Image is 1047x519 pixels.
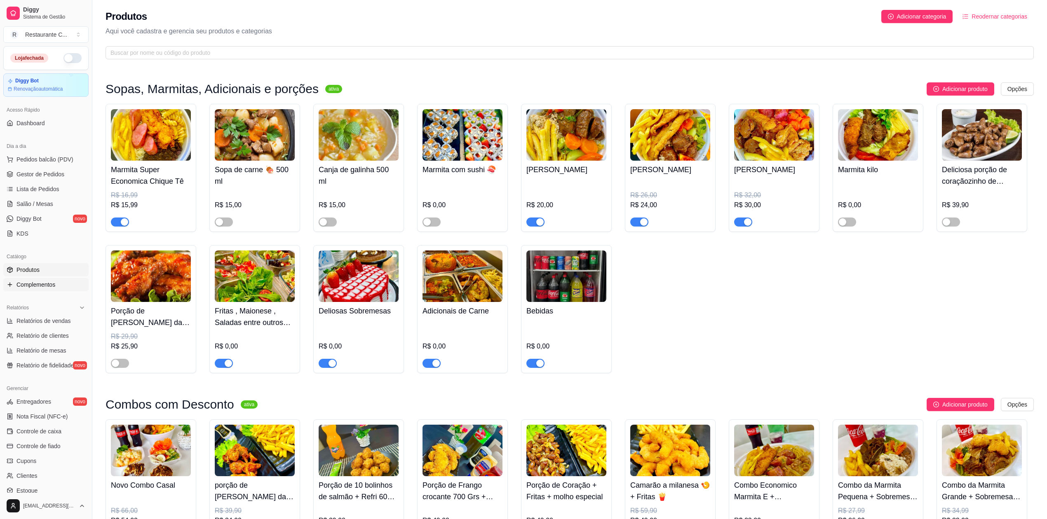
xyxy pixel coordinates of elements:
div: R$ 0,00 [319,341,399,351]
div: Restaurante C ... [25,30,67,39]
div: R$ 59,90 [630,506,710,516]
span: Relatório de mesas [16,346,66,355]
a: Nota Fiscal (NFC-e) [3,410,89,423]
a: Salão / Mesas [3,197,89,210]
p: Aqui você cadastra e gerencia seu produtos e categorias [106,26,1034,36]
div: R$ 24,00 [630,200,710,210]
span: Diggy [23,6,85,14]
span: Relatório de clientes [16,332,69,340]
span: Produtos [16,266,40,274]
h4: Camarão a milanesa 🍤 + Fritas 🍟 [630,479,710,503]
span: Adicionar produto [942,400,988,409]
article: Diggy Bot [15,78,39,84]
div: R$ 32,00 [734,190,814,200]
div: R$ 0,00 [423,200,502,210]
a: Controle de fiado [3,440,89,453]
img: product-image [630,109,710,161]
span: Relatórios [7,304,29,311]
button: Adicionar categoria [881,10,953,23]
a: Clientes [3,469,89,482]
img: product-image [319,250,399,302]
img: product-image [319,109,399,161]
span: plus-circle [888,14,894,19]
button: Adicionar produto [927,398,994,411]
h4: Deliosas Sobremesas [319,305,399,317]
div: R$ 15,00 [215,200,295,210]
a: Dashboard [3,117,89,130]
h4: Sopa de carne 🍖 500 ml [215,164,295,187]
button: Adicionar produto [927,82,994,96]
span: KDS [16,229,28,238]
h4: Porção de [PERSON_NAME] da Asa 🐔 [111,305,191,328]
a: Relatórios de vendas [3,314,89,327]
div: Catálogo [3,250,89,263]
div: R$ 0,00 [215,341,295,351]
h4: porção de [PERSON_NAME] da [PERSON_NAME] com fritas 🍟 [215,479,295,503]
h3: Sopas, Marmitas, Adicionais e porções [106,84,319,94]
img: product-image [111,109,191,161]
span: [EMAIL_ADDRESS][DOMAIN_NAME] [23,503,75,509]
div: R$ 0,00 [838,200,918,210]
span: Nota Fiscal (NFC-e) [16,412,68,421]
h4: Porção de Coração + Fritas + molho especial [526,479,606,503]
button: Reodernar categorias [956,10,1034,23]
button: [EMAIL_ADDRESS][DOMAIN_NAME] [3,496,89,516]
span: Clientes [16,472,38,480]
h4: Canja de galinha 500 ml [319,164,399,187]
img: product-image [111,425,191,476]
div: R$ 15,99 [111,200,191,210]
span: Reodernar categorias [972,12,1027,21]
a: KDS [3,227,89,240]
span: Adicionar categoria [897,12,946,21]
div: R$ 26,00 [630,190,710,200]
img: product-image [630,425,710,476]
img: product-image [526,425,606,476]
a: Diggy Botnovo [3,212,89,225]
img: product-image [215,109,295,161]
h4: Porção de Frango crocante 700 Grs + Refri 2Lts + Molho cortesia [423,479,502,503]
span: Opções [1007,84,1027,94]
button: Select a team [3,26,89,43]
h4: Combo da Marmita Grande + Sobremesa + Refri Lata [942,479,1022,503]
button: Opções [1001,398,1034,411]
div: R$ 16,99 [111,190,191,200]
h4: Novo Combo Casal [111,479,191,491]
span: Pedidos balcão (PDV) [16,155,73,164]
img: product-image [526,250,606,302]
div: R$ 0,00 [423,341,502,351]
h4: Marmita kilo [838,164,918,175]
img: product-image [319,425,399,476]
h4: Bebidas [526,305,606,317]
h4: Marmita Super Economica Chique Tê [111,164,191,187]
a: Complementos [3,278,89,291]
span: Sistema de Gestão [23,14,85,20]
h4: Combo Economico Marmita E + Sobremeda + mini Coca [734,479,814,503]
img: product-image [838,425,918,476]
div: R$ 39,90 [942,200,1022,210]
span: Complementos [16,281,55,289]
img: product-image [734,425,814,476]
span: R [10,30,19,39]
a: Controle de caixa [3,425,89,438]
a: Relatório de clientes [3,329,89,342]
input: Buscar por nome ou código do produto [110,48,1022,57]
img: product-image [423,425,502,476]
span: Entregadores [16,397,51,406]
img: product-image [423,109,502,161]
a: Entregadoresnovo [3,395,89,408]
div: R$ 0,00 [526,341,606,351]
h4: [PERSON_NAME] [734,164,814,175]
div: Acesso Rápido [3,103,89,117]
a: Lista de Pedidos [3,182,89,196]
div: Gerenciar [3,382,89,395]
article: Renovação automática [14,86,63,92]
a: Cupons [3,454,89,468]
img: product-image [215,425,295,476]
img: product-image [423,250,502,302]
span: Cupons [16,457,36,465]
a: Relatório de mesas [3,344,89,357]
span: Relatórios de vendas [16,317,71,325]
h4: Combo da Marmita Pequena + Sobremesa + Refri Lata [838,479,918,503]
span: Opções [1007,400,1027,409]
div: R$ 15,00 [319,200,399,210]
